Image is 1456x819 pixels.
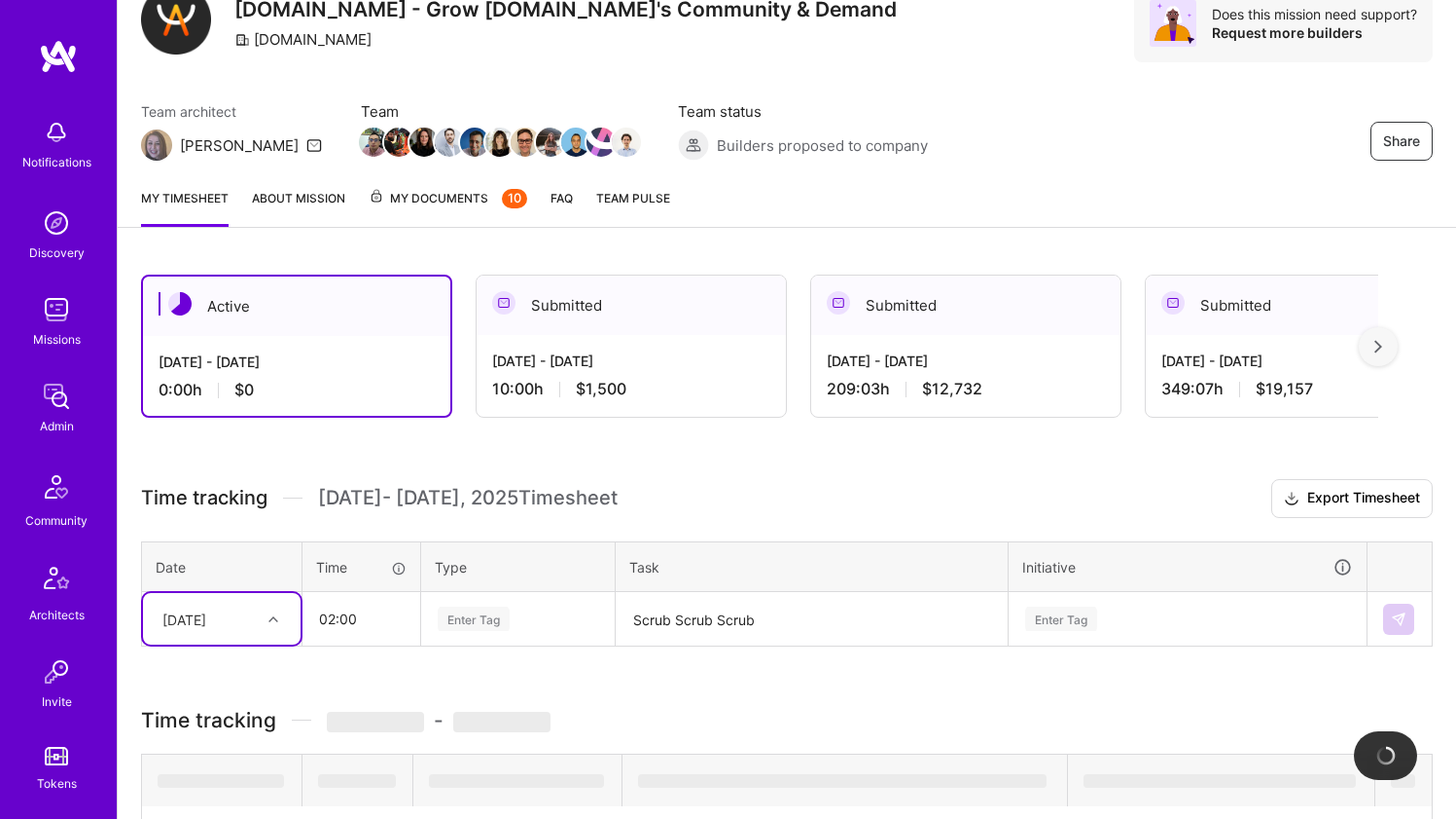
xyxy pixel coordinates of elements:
a: About Mission [252,188,345,227]
span: My Documents [369,188,527,209]
span: Team Pulse [596,191,670,205]
a: Team Member Avatar [437,126,462,159]
a: Team Member Avatar [411,126,437,159]
div: 10 [502,189,527,208]
span: Builders proposed to company [717,135,928,156]
div: 10:00 h [492,379,770,399]
img: Community [33,464,80,510]
a: Team Member Avatar [487,126,513,159]
h3: Time tracking [141,708,1433,732]
a: Team Member Avatar [614,126,639,159]
a: Team Member Avatar [563,126,588,159]
i: icon Chevron [268,614,278,624]
div: Community [25,510,88,531]
span: ‌ [1083,774,1356,788]
img: Submitted [492,291,515,315]
div: [DATE] - [DATE] [827,351,1105,371]
img: Active [168,292,192,316]
span: Time tracking [141,486,267,510]
i: icon CompanyGray [234,32,250,48]
img: tokens [45,747,68,765]
img: Team Member Avatar [485,128,515,157]
a: Team Member Avatar [386,126,411,159]
a: Team Member Avatar [361,126,386,159]
a: Team Member Avatar [513,126,538,159]
div: Tokens [37,773,77,794]
div: Enter Tag [1025,604,1097,634]
a: Team Pulse [596,188,670,227]
span: ‌ [327,712,424,732]
a: Team Member Avatar [588,126,614,159]
img: Team Member Avatar [536,128,565,157]
img: teamwork [37,290,76,329]
div: Submitted [477,276,786,335]
div: Discovery [29,242,85,263]
div: Architects [29,605,85,625]
div: Initiative [1022,556,1353,578]
div: Notifications [22,152,91,172]
span: ‌ [638,774,1047,788]
div: Submitted [811,276,1120,335]
div: [DATE] - [DATE] [159,352,435,372]
img: right [1374,340,1382,354]
img: Submitted [827,291,850,315]
span: - [327,708,550,732]
div: Active [143,277,450,336]
span: $1,500 [576,379,626,399]
img: Submitted [1161,291,1185,315]
span: Team [361,101,639,122]
div: 209:03 h [827,379,1105,399]
span: Share [1383,131,1420,151]
div: Does this mission need support? [1212,5,1417,23]
div: [DATE] - [DATE] [492,351,770,371]
span: $19,157 [1256,379,1313,399]
div: [DATE] [162,609,206,629]
a: FAQ [550,188,573,227]
img: Team Member Avatar [384,128,413,157]
div: [DATE] - [DATE] [1161,351,1439,371]
img: Team Member Avatar [612,128,641,157]
span: Team status [678,101,928,122]
div: [DOMAIN_NAME] [234,29,372,50]
img: Team Member Avatar [586,128,616,157]
div: Enter Tag [438,604,510,634]
div: 349:07 h [1161,379,1439,399]
img: Team Member Avatar [561,128,590,157]
div: 0:00 h [159,380,435,400]
div: Admin [40,416,74,436]
span: $12,732 [922,379,982,399]
i: icon Download [1284,489,1299,509]
div: Request more builders [1212,23,1417,42]
span: ‌ [429,774,604,788]
img: Invite [37,652,76,691]
img: Team Member Avatar [409,128,439,157]
div: Invite [42,691,72,712]
span: $0 [234,380,254,400]
img: discovery [37,204,76,242]
img: Team Member Avatar [359,128,388,157]
a: My timesheet [141,188,229,227]
div: Missions [33,329,81,350]
th: Type [421,541,616,592]
span: Team architect [141,101,322,122]
span: ‌ [1391,774,1415,788]
button: Share [1370,122,1433,161]
img: Team Architect [141,130,172,161]
span: ‌ [158,774,284,788]
img: admin teamwork [37,377,76,416]
input: HH:MM [303,593,419,645]
th: Task [616,541,1009,592]
img: Team Member Avatar [435,128,464,157]
div: Submitted [1146,276,1455,335]
a: Team Member Avatar [538,126,563,159]
a: My Documents10 [369,188,527,227]
img: loading [1372,743,1398,768]
img: Builders proposed to company [678,130,709,161]
img: Team Member Avatar [460,128,489,157]
img: Team Member Avatar [511,128,540,157]
div: [PERSON_NAME] [180,135,299,156]
a: Team Member Avatar [462,126,487,159]
span: [DATE] - [DATE] , 2025 Timesheet [318,486,618,510]
th: Date [142,541,302,592]
img: logo [39,39,78,74]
